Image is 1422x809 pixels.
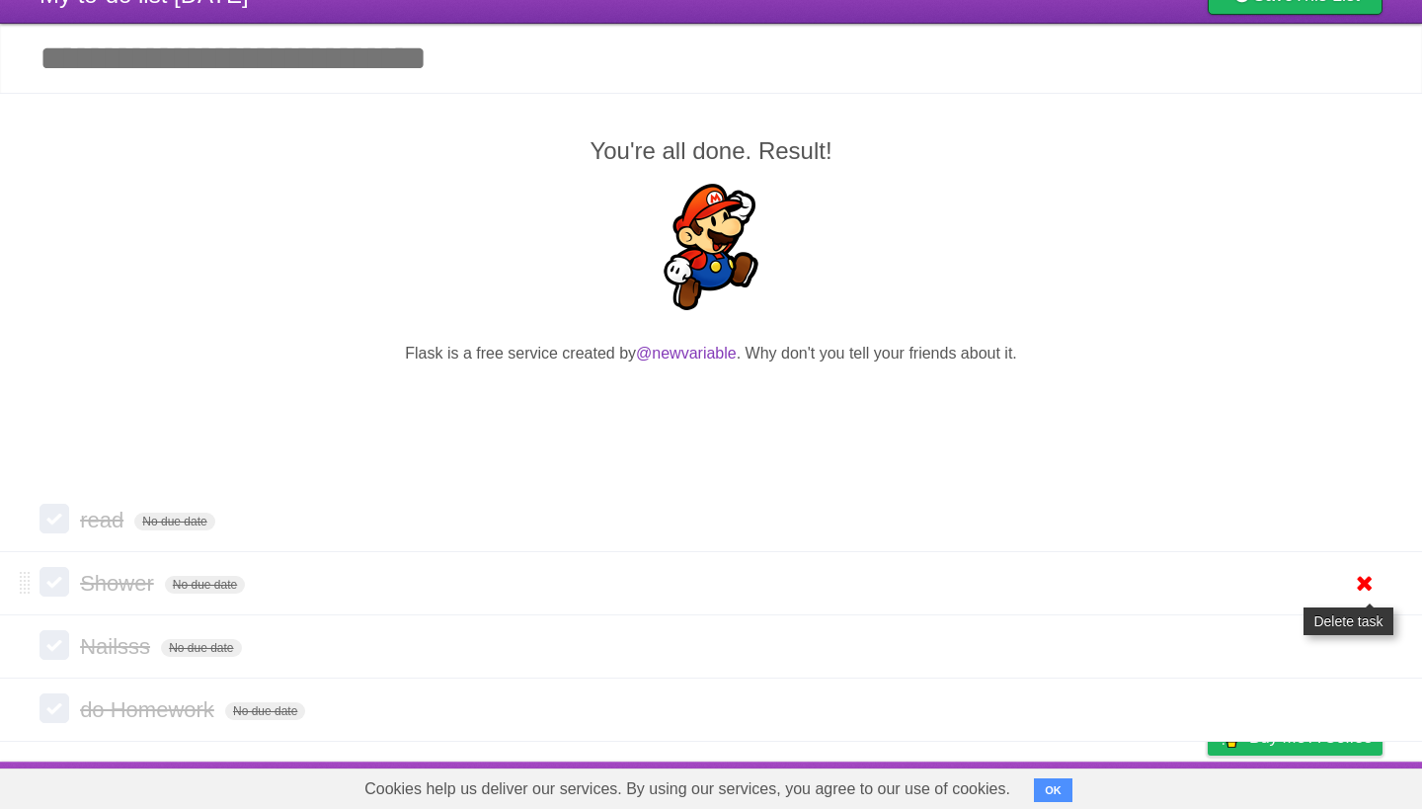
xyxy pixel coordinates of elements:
[1182,767,1233,804] a: Privacy
[1115,767,1158,804] a: Terms
[39,567,69,597] label: Done
[39,630,69,660] label: Done
[675,390,748,418] iframe: X Post Button
[80,508,128,532] span: read
[1010,767,1090,804] a: Developers
[165,576,245,594] span: No due date
[39,693,69,723] label: Done
[648,184,774,310] img: Super Mario
[225,702,305,720] span: No due date
[1258,767,1382,804] a: Suggest a feature
[345,769,1030,809] span: Cookies help us deliver our services. By using our services, you agree to our use of cookies.
[39,133,1382,169] h2: You're all done. Result!
[80,571,159,596] span: Shower
[39,342,1382,365] p: Flask is a free service created by . Why don't you tell your friends about it.
[134,513,214,530] span: No due date
[1249,720,1373,755] span: Buy me a coffee
[80,634,155,659] span: Nailsss
[945,767,987,804] a: About
[1034,778,1072,802] button: OK
[80,697,219,722] span: do Homework
[636,345,737,362] a: @newvariable
[39,504,69,533] label: Done
[161,639,241,657] span: No due date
